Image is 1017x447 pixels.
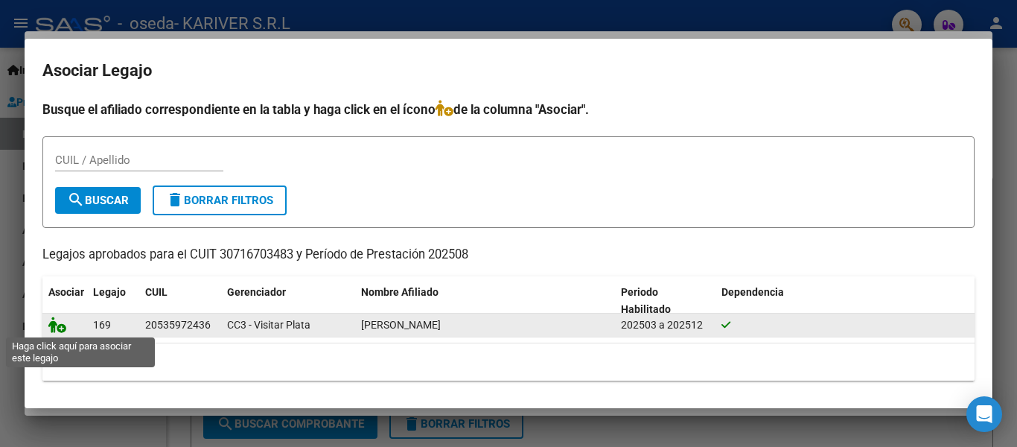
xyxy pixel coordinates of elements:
[93,319,111,331] span: 169
[166,194,273,207] span: Borrar Filtros
[227,319,310,331] span: CC3 - Visitar Plata
[621,317,710,334] div: 202503 a 202512
[48,286,84,298] span: Asociar
[93,286,126,298] span: Legajo
[42,276,87,326] datatable-header-cell: Asociar
[42,57,975,85] h2: Asociar Legajo
[87,276,139,326] datatable-header-cell: Legajo
[721,286,784,298] span: Dependencia
[715,276,975,326] datatable-header-cell: Dependencia
[145,286,168,298] span: CUIL
[966,396,1002,432] div: Open Intercom Messenger
[67,191,85,209] mat-icon: search
[621,286,671,315] span: Periodo Habilitado
[153,186,287,215] button: Borrar Filtros
[227,286,286,298] span: Gerenciador
[615,276,715,326] datatable-header-cell: Periodo Habilitado
[67,194,129,207] span: Buscar
[139,276,221,326] datatable-header-cell: CUIL
[145,317,211,334] div: 20535972436
[42,100,975,119] h4: Busque el afiliado correspondiente en la tabla y haga click en el ícono de la columna "Asociar".
[55,187,141,214] button: Buscar
[361,319,441,331] span: RIOS LUCIANO JAVIER
[166,191,184,209] mat-icon: delete
[42,246,975,264] p: Legajos aprobados para el CUIT 30716703483 y Período de Prestación 202508
[355,276,615,326] datatable-header-cell: Nombre Afiliado
[221,276,355,326] datatable-header-cell: Gerenciador
[42,343,975,381] div: 1 registros
[361,286,439,298] span: Nombre Afiliado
